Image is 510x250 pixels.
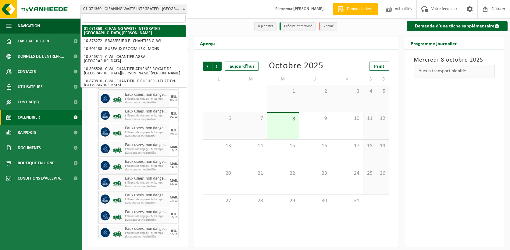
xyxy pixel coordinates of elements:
span: Effluents de rinçage - Milcamps [125,231,168,235]
img: BL-LQ-LV [113,111,122,120]
span: Tableau de bord [18,34,51,49]
span: 22 [270,170,296,177]
h2: Programme journalier [405,37,463,49]
span: 01-071360 - CLEANING WASTE INTEGRATED - SAINT-GHISLAIN [81,5,187,13]
div: JEU. [171,95,177,99]
span: Eaux usées, non dangereux [125,109,168,114]
div: 16/10 [170,233,177,236]
div: 09/10 [170,116,177,119]
span: 9 [302,115,328,122]
td: V [331,74,363,85]
span: Livraison sur site planifiée [125,134,168,138]
a: Print [369,62,389,71]
span: 23 [302,170,328,177]
span: Précédent [203,62,212,71]
span: 19 [379,143,386,149]
span: 12 [379,115,386,122]
span: Livraison sur site planifiée [125,218,168,222]
span: Effluents de rinçage - Milcamps [125,164,168,168]
li: Annulé [319,22,337,30]
span: Effluents de rinçage - Milcamps [125,148,168,151]
div: JEU. [171,129,177,132]
span: Livraison sur site planifiée [125,151,168,155]
span: Eaux usées, non dangereux [125,227,168,231]
span: 11 [366,115,373,122]
td: J [299,74,331,85]
span: Eaux usées, non dangereux [125,193,168,198]
h2: Aperçu [194,37,221,49]
div: 14/10 [170,166,177,169]
span: Documents [18,140,41,155]
span: Effluents de rinçage - Milcamps [125,97,168,101]
span: 30 [302,198,328,204]
img: BL-LQ-LV [113,195,122,204]
span: Effluents de rinçage - Milcamps [125,198,168,202]
li: 10-896528 - C-WI - CHANTIER ATHÉNÉE ROYALE DE [GEOGRAPHIC_DATA][PERSON_NAME][PERSON_NAME] [82,65,186,77]
span: Utilisateurs [18,79,43,95]
span: 13 [206,143,232,149]
td: D [376,74,389,85]
div: JEU. [171,112,177,116]
span: 20 [206,170,232,177]
img: BL-LQ-LV [113,127,122,137]
div: MAR. [170,196,178,199]
span: Eaux usées, non dangereux [125,159,168,164]
strong: [PERSON_NAME] [293,7,324,11]
span: Calendrier [18,110,40,125]
span: Boutique en ligne [18,155,54,171]
span: Eaux usées, non dangereux [125,126,168,131]
span: Navigation [18,18,40,34]
img: BL-LQ-LV [113,144,122,153]
a: Demande devis [333,3,378,15]
img: BL-LQ-LV [113,94,122,103]
span: 25 [366,170,373,177]
span: Livraison sur site planifiée [125,118,168,121]
span: 29 [270,198,296,204]
span: 31 [334,198,360,204]
td: L [203,74,235,85]
li: 01-071360 - CLEANING WASTE INTEGRATED - [GEOGRAPHIC_DATA][PERSON_NAME] [82,25,186,37]
span: Contrat(s) [18,95,39,110]
span: 28 [238,198,264,204]
li: Exécuté et terminé [280,22,316,30]
span: Livraison sur site planifiée [125,235,168,239]
li: à planifier [254,22,276,30]
span: Conditions d'accepta... [18,171,64,186]
span: 7 [238,115,264,122]
span: 2 [302,88,328,95]
div: JEU. [171,212,177,216]
span: Effluents de rinçage - Milcamps [125,215,168,218]
span: Effluents de rinçage - Milcamps [125,131,168,134]
div: 14/10 [170,149,177,152]
span: 17 [334,143,360,149]
div: JEU. [171,229,177,233]
span: 24 [334,170,360,177]
span: 01-071360 - CLEANING WASTE INTEGRATED - SAINT-GHISLAIN [80,5,187,14]
span: 8 [270,116,296,123]
span: 21 [238,170,264,177]
span: 5 [379,88,386,95]
span: 1 [270,88,296,95]
li: 10-846311 - C-WI - CHANTIER AGRAL - [GEOGRAPHIC_DATA] [82,53,186,65]
div: 09/10 [170,132,177,135]
img: BL-LQ-LV [113,178,122,187]
span: Eaux usées, non dangereux [125,143,168,148]
span: Effluents de rinçage - Milcamps [125,181,168,185]
div: 09/10 [170,99,177,102]
span: Livraison sur site planifiée [125,185,168,188]
span: 3 [334,88,360,95]
li: 10-870810 - C-WI - CHANTIER LE RUCHER - LEUZE-EN-[GEOGRAPHIC_DATA] [82,77,186,90]
li: 10-901188 - BUREAUX PROCIMILEX - MONS [82,45,186,53]
a: Demande d'une tâche supplémentaire [407,21,508,31]
div: MAR. [170,179,178,183]
span: Rapports [18,125,36,140]
img: BL-LQ-LV [113,228,122,237]
span: 16 [302,143,328,149]
img: BL-LQ-LV [113,211,122,220]
td: M [267,74,299,85]
span: Eaux usées, non dangereux [125,176,168,181]
div: Aucun transport planifié [414,65,495,77]
span: 27 [206,198,232,204]
span: Livraison sur site planifiée [125,101,168,105]
span: Données de l'entrepr... [18,49,64,64]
